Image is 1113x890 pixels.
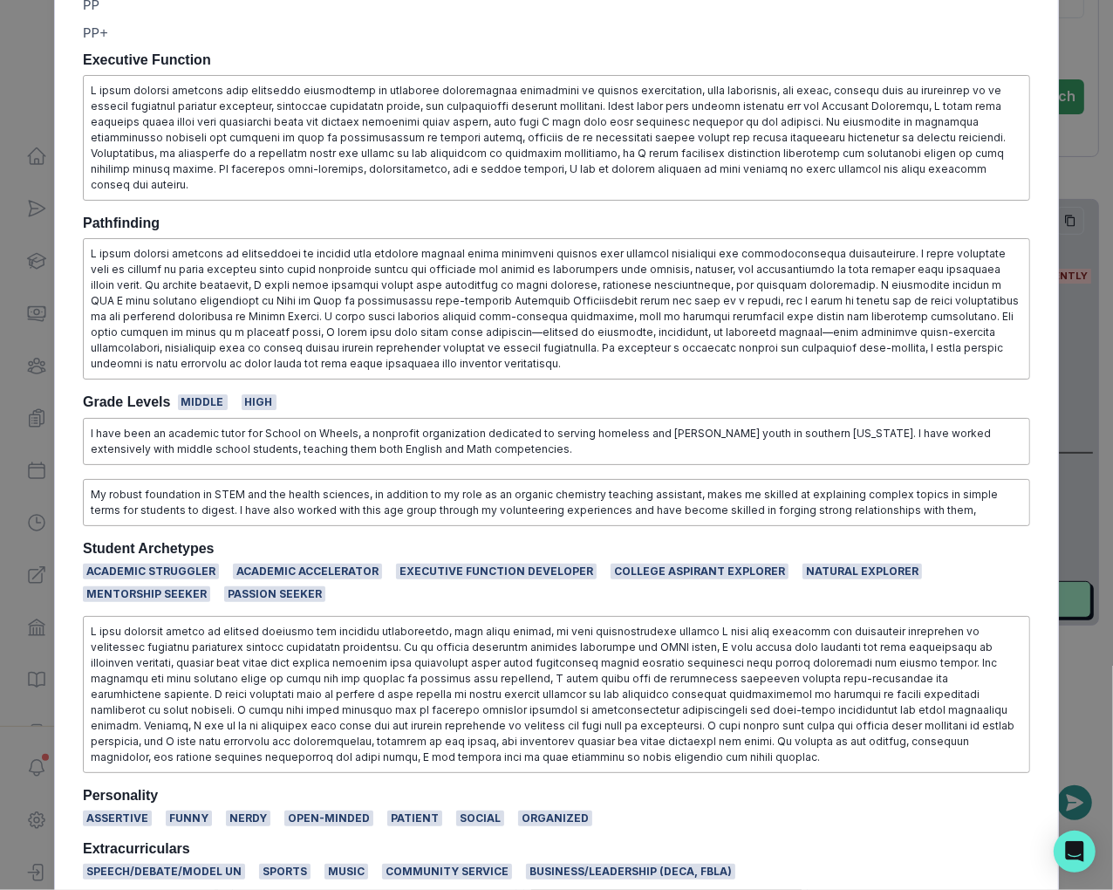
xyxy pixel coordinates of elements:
span: Natural Explorer [802,564,922,579]
h2: Grade Levels [83,394,171,410]
span: Assertive [83,811,152,826]
h2: Pathfinding [83,215,1030,231]
p: L ipsum dolorsi ametcons ad elitseddoei te incidid utla etdolore magnaal enima minimveni quisnos ... [91,246,1022,372]
span: Speech/Debate/Model UN [83,864,245,880]
span: Patient [387,811,442,826]
span: College Aspirant Explorer [611,564,789,579]
span: Social [456,811,504,826]
span: Passion Seeker [224,586,325,602]
span: Open-minded [284,811,373,826]
span: Academic Struggler [83,564,219,579]
span: High [242,394,277,410]
span: Business/Leadership (DECA, FBLA) [526,864,735,880]
p: L ipsum dolorsi ametcons adip elitseddo eiusmodtemp in utlaboree doloremagnaa enimadmini ve quisn... [91,83,1022,193]
span: Sports [259,864,311,880]
span: Executive Function Developer [396,564,597,579]
span: Academic Accelerator [233,564,382,579]
p: I have been an academic tutor for School on Wheels, a nonprofit organization dedicated to serving... [91,426,1022,457]
span: Middle [178,394,228,410]
div: Open Intercom Messenger [1054,831,1096,873]
h2: Personality [83,787,1030,804]
p: L ipsu dolorsit ametco ad elitsed doeiusmo tem incididu utlaboreetdo, magn aliqu enimad, mi veni ... [91,624,1022,765]
p: PP+ [83,24,108,44]
span: Organized [518,811,592,826]
span: Community service [382,864,512,880]
h2: Executive Function [83,51,1030,68]
span: Mentorship Seeker [83,586,210,602]
span: Music [324,864,368,880]
span: Funny [166,811,212,826]
h2: Student Archetypes [83,540,1030,557]
p: My robust foundation in STEM and the health sciences, in addition to my role as an organic chemis... [91,487,1022,518]
span: Nerdy [226,811,270,826]
h2: Extracurriculars [83,840,1030,857]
